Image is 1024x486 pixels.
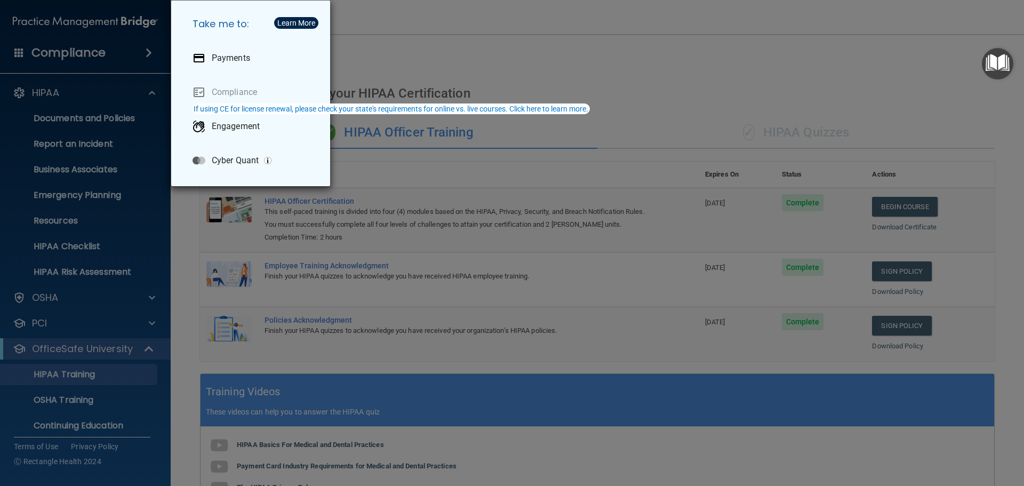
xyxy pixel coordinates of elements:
[184,43,322,73] a: Payments
[982,48,1013,79] button: Open Resource Center
[212,155,259,166] p: Cyber Quant
[194,105,588,113] div: If using CE for license renewal, please check your state's requirements for online vs. live cours...
[839,410,1011,453] iframe: Drift Widget Chat Controller
[192,103,590,114] button: If using CE for license renewal, please check your state's requirements for online vs. live cours...
[274,17,318,29] button: Learn More
[212,121,260,132] p: Engagement
[212,53,250,63] p: Payments
[184,77,322,107] a: Compliance
[184,146,322,176] a: Cyber Quant
[184,111,322,141] a: Engagement
[184,9,322,39] h5: Take me to:
[277,19,315,27] div: Learn More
